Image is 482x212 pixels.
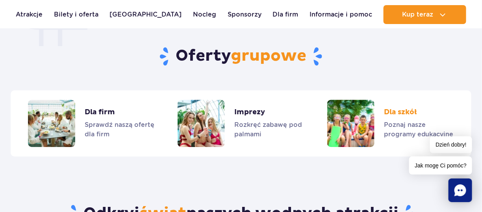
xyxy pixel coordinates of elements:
[402,11,433,18] span: Kup teraz
[54,5,98,24] a: Bilety i oferta
[409,156,472,175] span: Jak mogę Ci pomóc?
[193,5,216,24] a: Nocleg
[310,5,372,24] a: Informacje i pomoc
[430,136,472,153] span: Dzień dobry!
[28,100,155,147] a: Dla firm
[16,5,43,24] a: Atrakcje
[109,5,182,24] a: [GEOGRAPHIC_DATA]
[178,100,304,147] a: Imprezy
[228,5,261,24] a: Sponsorzy
[6,46,476,67] h2: Oferty
[327,100,454,147] a: Dla szkół
[449,179,472,202] div: Chat
[273,5,298,24] a: Dla firm
[231,46,306,66] span: grupowe
[384,5,466,24] button: Kup teraz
